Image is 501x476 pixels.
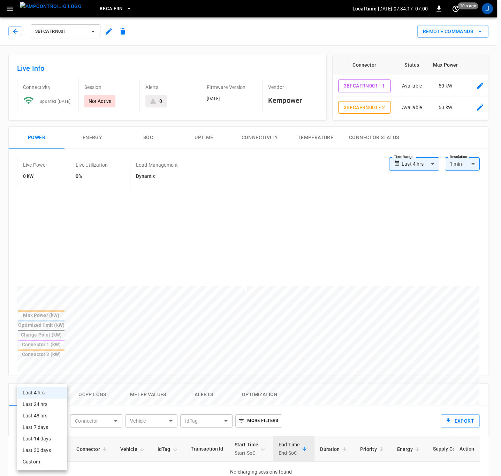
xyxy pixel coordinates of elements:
li: Last 48 hrs [17,410,67,422]
li: Custom [17,456,67,468]
li: Last 7 days [17,422,67,433]
li: Last 24 hrs [17,399,67,410]
li: Last 30 days [17,445,67,456]
li: Last 14 days [17,433,67,445]
li: Last 4 hrs [17,387,67,399]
